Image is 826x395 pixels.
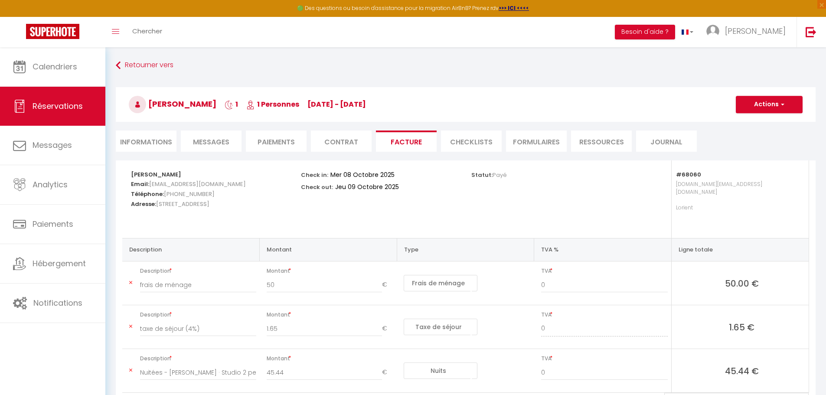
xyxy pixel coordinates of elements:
a: ... [PERSON_NAME] [700,17,797,47]
span: Montant [267,309,394,321]
li: FORMULAIRES [506,131,567,152]
th: TVA % [534,238,672,261]
strong: [PERSON_NAME] [131,170,181,179]
p: Statut: [471,169,507,179]
li: Ressources [571,131,632,152]
span: Description [140,309,256,321]
span: Messages [33,140,72,150]
strong: Email: [131,180,149,188]
p: [DOMAIN_NAME][EMAIL_ADDRESS][DOMAIN_NAME] Lorient [676,178,800,229]
li: Informations [116,131,176,152]
button: Besoin d'aide ? [615,25,675,39]
span: 1 Personnes [246,99,299,109]
span: Montant [267,265,394,277]
li: Journal [636,131,697,152]
span: Paiements [33,219,73,229]
span: Réservations [33,101,83,111]
th: Description [122,238,260,261]
span: [EMAIL_ADDRESS][DOMAIN_NAME] [149,178,246,190]
img: Super Booking [26,24,79,39]
span: € [382,277,393,293]
a: >>> ICI <<<< [499,4,529,12]
span: € [382,365,393,380]
span: [PERSON_NAME] [725,26,786,36]
strong: Adresse: [131,200,156,208]
span: Calendriers [33,61,77,72]
span: Montant [267,353,394,365]
span: 50.00 € [679,277,805,289]
span: TVA [541,265,668,277]
button: Actions [736,96,803,113]
a: Chercher [126,17,169,47]
span: Analytics [33,179,68,190]
a: Retourner vers [116,58,816,73]
span: [PHONE_NUMBER] [164,188,215,200]
span: TVA [541,309,668,321]
span: Chercher [132,26,162,36]
th: Type [397,238,534,261]
span: 1 [225,99,238,109]
p: Check in: [301,169,328,179]
strong: Téléphone: [131,190,164,198]
th: Montant [260,238,397,261]
span: Hébergement [33,258,86,269]
li: Contrat [311,131,372,152]
img: ... [706,25,719,38]
span: TVA [541,353,668,365]
span: Description [140,353,256,365]
span: Messages [193,137,229,147]
img: logout [806,26,816,37]
span: € [382,321,393,336]
p: Check out: [301,181,333,191]
span: 1.65 € [679,321,805,333]
span: [STREET_ADDRESS] [156,198,209,210]
span: [PERSON_NAME] [129,98,216,109]
span: Notifications [33,297,82,308]
span: Description [140,265,256,277]
th: Ligne totale [671,238,809,261]
li: Paiements [246,131,307,152]
span: [DATE] - [DATE] [307,99,366,109]
li: Facture [376,131,437,152]
span: 45.44 € [679,365,805,377]
span: Payé [493,171,507,179]
strong: #68060 [676,170,701,179]
li: CHECKLISTS [441,131,502,152]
